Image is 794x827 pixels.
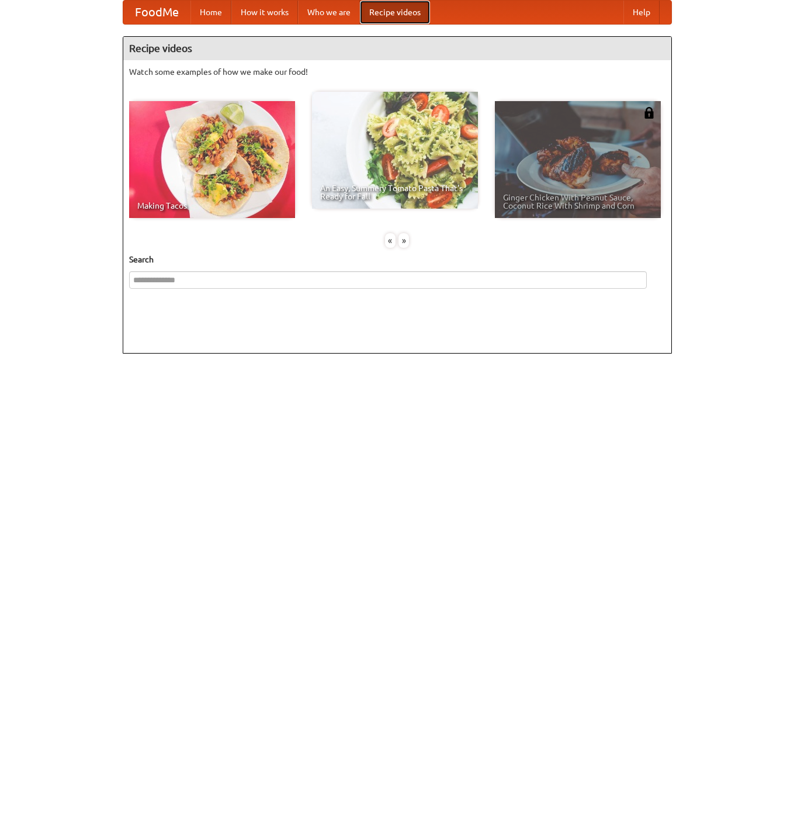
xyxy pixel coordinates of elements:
h5: Search [129,254,665,265]
a: Recipe videos [360,1,430,24]
h4: Recipe videos [123,37,671,60]
a: How it works [231,1,298,24]
a: FoodMe [123,1,190,24]
a: Help [623,1,660,24]
a: Home [190,1,231,24]
div: » [398,233,409,248]
a: Who we are [298,1,360,24]
p: Watch some examples of how we make our food! [129,66,665,78]
img: 483408.png [643,107,655,119]
a: An Easy, Summery Tomato Pasta That's Ready for Fall [312,92,478,209]
span: Making Tacos [137,202,287,210]
div: « [385,233,396,248]
a: Making Tacos [129,101,295,218]
span: An Easy, Summery Tomato Pasta That's Ready for Fall [320,184,470,200]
